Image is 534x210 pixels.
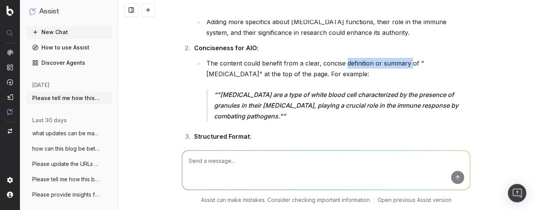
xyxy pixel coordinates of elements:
[26,127,112,139] button: what updates can be made to this page to
[26,41,112,54] a: How to use Assist
[32,191,100,199] span: Please provide insights for how the page
[32,145,100,153] span: how can this blog be better optimized fo
[39,6,59,17] h1: Assist
[194,44,257,52] strong: Conciseness for AIO
[214,89,470,121] p: "[MEDICAL_DATA] are a type of white blood cell characterized by the presence of granules in their...
[7,94,13,100] img: Studio
[7,79,13,85] img: Activation
[377,196,452,204] a: Open previous Assist version
[26,189,112,201] button: Please provide insights for how the page
[26,92,112,104] button: Please tell me how this page can get an
[8,128,12,134] img: Switch project
[29,8,36,15] img: Assist
[32,176,100,183] span: Please tell me how this blog can be more
[26,173,112,185] button: Please tell me how this blog can be more
[26,143,112,155] button: how can this blog be better optimized fo
[26,26,112,38] button: New Chat
[26,57,112,69] a: Discover Agents
[192,43,470,121] li: :
[204,58,470,121] li: The content could benefit from a clear, concise definition or summary of "[MEDICAL_DATA]" at the ...
[26,158,112,170] button: Please update the URLs below so we can a
[7,177,13,183] img: Setting
[32,94,100,102] span: Please tell me how this page can get an
[7,192,13,198] img: My account
[7,108,13,115] img: Assist
[201,196,371,204] p: Assist can make mistakes. Consider checking important information.
[194,133,250,140] strong: Structured Format
[32,160,100,168] span: Please update the URLs below so we can a
[508,184,526,202] div: Open Intercom Messenger
[204,16,470,38] li: Adding more specifics about [MEDICAL_DATA] functions, their role in the immune system, and their ...
[32,116,67,124] span: last 30 days
[32,130,100,137] span: what updates can be made to this page to
[7,49,13,56] img: Analytics
[32,81,49,89] span: [DATE]
[7,6,13,16] img: Botify logo
[7,64,13,71] img: Intelligence
[29,6,109,17] button: Assist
